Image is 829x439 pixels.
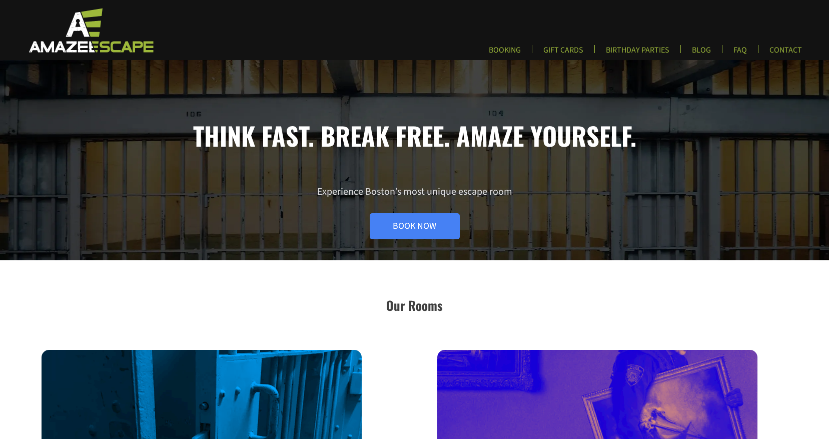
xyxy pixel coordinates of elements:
[481,45,529,62] a: BOOKING
[370,213,460,239] a: Book Now
[42,185,787,239] p: Experience Boston’s most unique escape room
[535,45,591,62] a: GIFT CARDS
[684,45,719,62] a: BLOG
[598,45,677,62] a: BIRTHDAY PARTIES
[761,45,810,62] a: CONTACT
[42,120,787,150] h1: Think fast. Break free. Amaze yourself.
[725,45,755,62] a: FAQ
[16,7,164,53] img: Escape Room Game in Boston Area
